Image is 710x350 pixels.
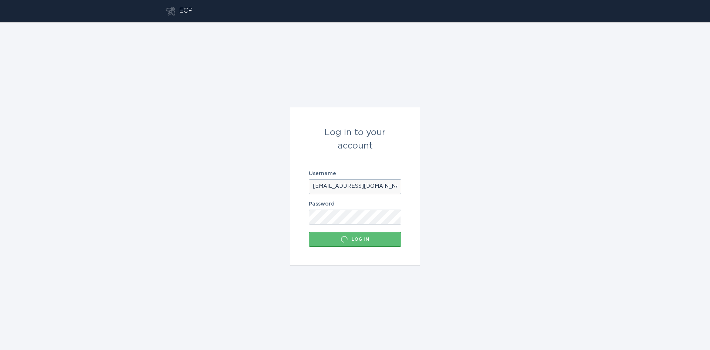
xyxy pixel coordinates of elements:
button: Go to dashboard [166,7,175,16]
label: Password [309,201,401,207]
div: Log in to your account [309,126,401,153]
div: Loading [341,236,348,243]
label: Username [309,171,401,176]
div: Log in [312,236,398,243]
button: Log in [309,232,401,247]
div: ECP [179,7,193,16]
